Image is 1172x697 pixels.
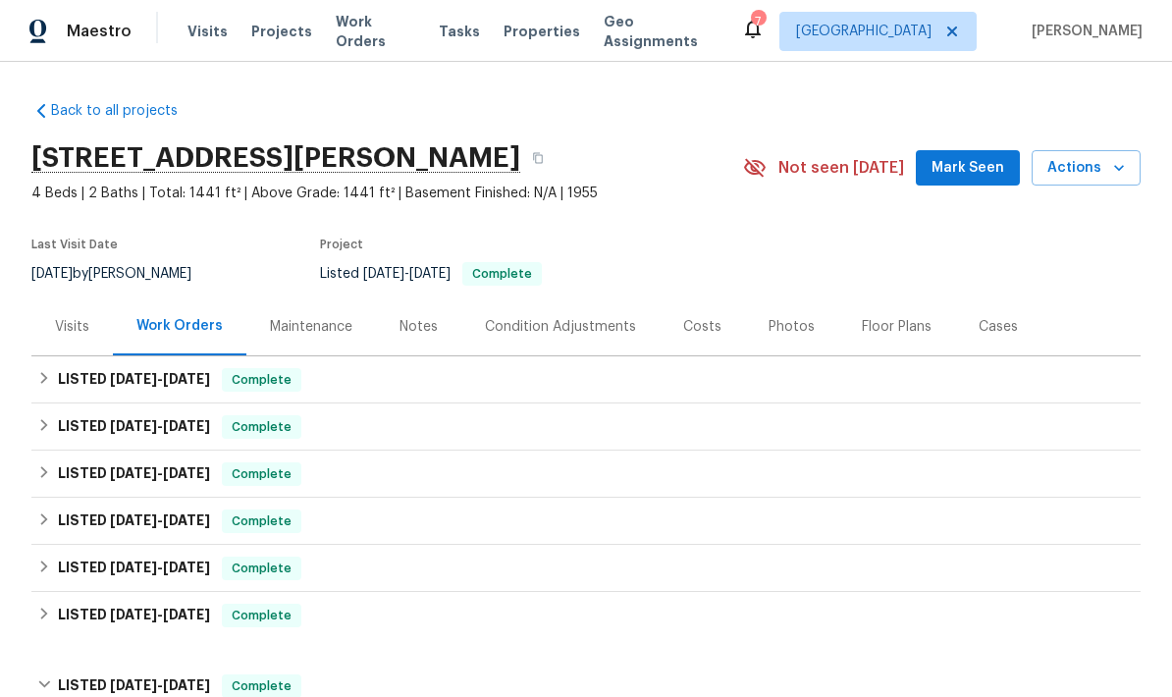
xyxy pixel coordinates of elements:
span: [DATE] [110,466,157,480]
div: Maintenance [270,317,352,337]
span: Maestro [67,22,132,41]
div: 7 [751,12,765,31]
span: - [110,678,210,692]
span: Complete [224,606,299,625]
div: Condition Adjustments [485,317,636,337]
h6: LISTED [58,415,210,439]
h6: LISTED [58,509,210,533]
span: [DATE] [163,466,210,480]
span: [DATE] [110,608,157,621]
span: [DATE] [110,372,157,386]
span: [GEOGRAPHIC_DATA] [796,22,932,41]
span: Complete [464,268,540,280]
div: Work Orders [136,316,223,336]
span: Visits [187,22,228,41]
span: Last Visit Date [31,239,118,250]
div: LISTED [DATE]-[DATE]Complete [31,592,1141,639]
span: Complete [224,676,299,696]
span: Listed [320,267,542,281]
span: [DATE] [163,561,210,574]
span: Complete [224,464,299,484]
span: Complete [224,417,299,437]
a: Back to all projects [31,101,220,121]
span: Tasks [439,25,480,38]
span: [DATE] [163,608,210,621]
span: - [110,372,210,386]
div: LISTED [DATE]-[DATE]Complete [31,545,1141,592]
button: Actions [1032,150,1141,187]
span: Properties [504,22,580,41]
span: [DATE] [409,267,451,281]
div: Costs [683,317,721,337]
span: Project [320,239,363,250]
span: 4 Beds | 2 Baths | Total: 1441 ft² | Above Grade: 1441 ft² | Basement Finished: N/A | 1955 [31,184,743,203]
h6: LISTED [58,368,210,392]
span: [DATE] [110,419,157,433]
span: [DATE] [163,419,210,433]
span: [DATE] [163,513,210,527]
button: Copy Address [520,140,556,176]
span: Projects [251,22,312,41]
h6: LISTED [58,557,210,580]
span: [DATE] [110,561,157,574]
div: LISTED [DATE]-[DATE]Complete [31,498,1141,545]
div: LISTED [DATE]-[DATE]Complete [31,356,1141,403]
div: by [PERSON_NAME] [31,262,215,286]
span: Actions [1047,156,1125,181]
span: [DATE] [31,267,73,281]
span: Geo Assignments [604,12,718,51]
span: Complete [224,370,299,390]
span: [DATE] [163,372,210,386]
span: Not seen [DATE] [778,158,904,178]
h6: LISTED [58,604,210,627]
span: - [110,466,210,480]
span: [PERSON_NAME] [1024,22,1143,41]
span: Complete [224,511,299,531]
div: Visits [55,317,89,337]
span: Complete [224,559,299,578]
h6: LISTED [58,462,210,486]
span: [DATE] [363,267,404,281]
div: Photos [769,317,815,337]
div: LISTED [DATE]-[DATE]Complete [31,451,1141,498]
span: - [363,267,451,281]
span: [DATE] [110,678,157,692]
span: - [110,419,210,433]
div: Cases [979,317,1018,337]
button: Mark Seen [916,150,1020,187]
div: LISTED [DATE]-[DATE]Complete [31,403,1141,451]
span: - [110,513,210,527]
span: - [110,608,210,621]
div: Floor Plans [862,317,932,337]
span: Mark Seen [932,156,1004,181]
span: - [110,561,210,574]
span: [DATE] [163,678,210,692]
span: [DATE] [110,513,157,527]
div: Notes [400,317,438,337]
span: Work Orders [336,12,415,51]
